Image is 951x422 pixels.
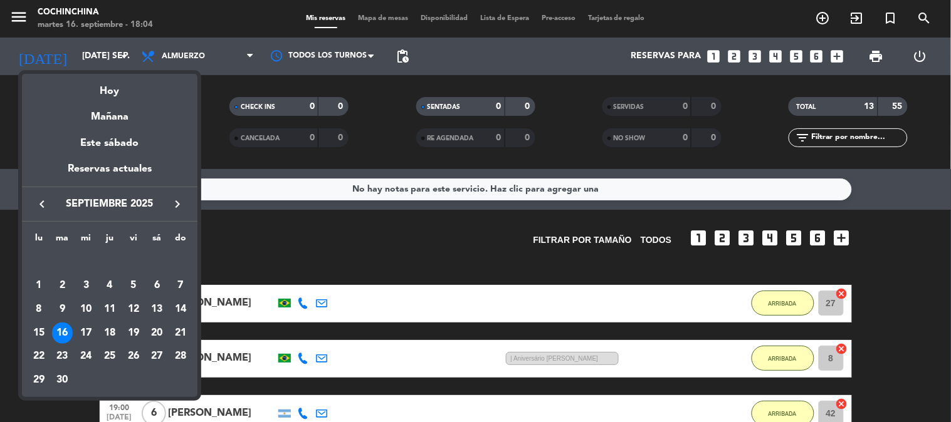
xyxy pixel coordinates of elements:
td: 10 de septiembre de 2025 [74,297,98,321]
td: 7 de septiembre de 2025 [169,274,192,297]
td: 18 de septiembre de 2025 [98,321,122,345]
td: 11 de septiembre de 2025 [98,297,122,321]
td: 20 de septiembre de 2025 [145,321,169,345]
div: 10 [75,299,97,320]
div: 1 [28,275,50,296]
div: 24 [75,346,97,367]
div: 2 [52,275,73,296]
td: 1 de septiembre de 2025 [27,274,51,297]
th: domingo [169,231,192,250]
td: 13 de septiembre de 2025 [145,297,169,321]
div: 20 [146,322,167,344]
td: 27 de septiembre de 2025 [145,344,169,368]
td: 21 de septiembre de 2025 [169,321,192,345]
td: 3 de septiembre de 2025 [74,274,98,297]
div: 19 [123,322,144,344]
div: 16 [52,322,73,344]
th: jueves [98,231,122,250]
th: miércoles [74,231,98,250]
div: Hoy [22,74,197,100]
td: 28 de septiembre de 2025 [169,344,192,368]
td: 8 de septiembre de 2025 [27,297,51,321]
td: 12 de septiembre de 2025 [122,297,145,321]
td: 19 de septiembre de 2025 [122,321,145,345]
th: martes [51,231,75,250]
div: 9 [52,299,73,320]
div: 26 [123,346,144,367]
td: 14 de septiembre de 2025 [169,297,192,321]
i: keyboard_arrow_left [34,197,50,212]
div: 11 [99,299,120,320]
span: septiembre 2025 [53,196,166,212]
div: 12 [123,299,144,320]
td: 30 de septiembre de 2025 [51,368,75,392]
td: 23 de septiembre de 2025 [51,344,75,368]
td: 22 de septiembre de 2025 [27,344,51,368]
div: 5 [123,275,144,296]
div: Mañana [22,100,197,125]
div: 18 [99,322,120,344]
i: keyboard_arrow_right [170,197,185,212]
div: 30 [52,369,73,391]
div: 25 [99,346,120,367]
div: 4 [99,275,120,296]
td: 17 de septiembre de 2025 [74,321,98,345]
div: 3 [75,275,97,296]
div: Reservas actuales [22,161,197,187]
div: 23 [52,346,73,367]
th: viernes [122,231,145,250]
td: 25 de septiembre de 2025 [98,344,122,368]
button: keyboard_arrow_left [31,196,53,212]
div: 22 [28,346,50,367]
th: sábado [145,231,169,250]
div: 17 [75,322,97,344]
td: SEP. [27,250,192,274]
div: 6 [146,275,167,296]
td: 9 de septiembre de 2025 [51,297,75,321]
div: 8 [28,299,50,320]
td: 6 de septiembre de 2025 [145,274,169,297]
button: keyboard_arrow_right [166,196,189,212]
td: 5 de septiembre de 2025 [122,274,145,297]
td: 2 de septiembre de 2025 [51,274,75,297]
div: 29 [28,369,50,391]
div: 27 [146,346,167,367]
div: 14 [170,299,191,320]
div: 13 [146,299,167,320]
div: 28 [170,346,191,367]
div: 15 [28,322,50,344]
td: 15 de septiembre de 2025 [27,321,51,345]
td: 29 de septiembre de 2025 [27,368,51,392]
td: 24 de septiembre de 2025 [74,344,98,368]
td: 26 de septiembre de 2025 [122,344,145,368]
div: 21 [170,322,191,344]
th: lunes [27,231,51,250]
div: Este sábado [22,126,197,161]
div: 7 [170,275,191,296]
td: 4 de septiembre de 2025 [98,274,122,297]
td: 16 de septiembre de 2025 [51,321,75,345]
